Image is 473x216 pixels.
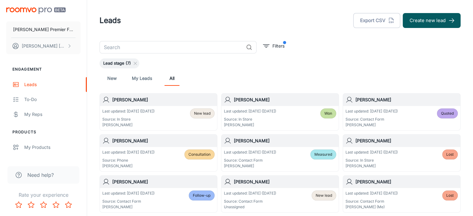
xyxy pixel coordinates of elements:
button: [PERSON_NAME] [PERSON_NAME] [6,38,81,54]
p: Source: Phone [102,158,155,163]
span: Lost [446,193,454,198]
p: Source: Contact Form [224,199,276,204]
p: Last updated: [DATE] ([DATE]) [224,149,276,155]
div: Lead stage (7) [100,58,139,68]
a: [PERSON_NAME]Last updated: [DATE] ([DATE])Source: Contact Form[PERSON_NAME]Measured [221,134,339,172]
p: Source: Contact Form [224,158,276,163]
span: Follow-up [193,193,211,198]
h6: [PERSON_NAME] [112,178,215,185]
p: [PERSON_NAME] Premier Flooring [13,26,74,33]
p: Last updated: [DATE] ([DATE]) [102,108,155,114]
h6: [PERSON_NAME] [234,96,336,103]
p: [PERSON_NAME] [224,163,276,169]
h6: [PERSON_NAME] [234,137,336,144]
a: My Leads [132,71,152,86]
div: To-do [24,96,81,103]
span: Measured [314,152,332,157]
a: [PERSON_NAME]Last updated: [DATE] ([DATE])Source: Contact Form[PERSON_NAME] (Me)Lost [343,175,461,213]
p: Last updated: [DATE] ([DATE]) [102,191,155,196]
p: Filters [272,43,285,49]
p: [PERSON_NAME] [345,163,398,169]
div: Suppliers [24,159,81,166]
h6: [PERSON_NAME] [234,178,336,185]
button: Create new lead [403,13,461,28]
p: Last updated: [DATE] ([DATE]) [345,108,398,114]
p: Rate your experience [5,191,82,199]
p: Source: In Store [224,117,276,122]
input: Search [100,41,243,53]
span: New lead [316,193,332,198]
a: New [104,71,119,86]
span: New lead [194,111,211,116]
span: Need help? [27,171,54,179]
span: Won [324,111,332,116]
span: Lead stage (7) [100,60,135,67]
button: Rate 1 star [12,199,25,211]
p: Last updated: [DATE] ([DATE]) [102,149,155,155]
a: [PERSON_NAME]Last updated: [DATE] ([DATE])Source: Phone[PERSON_NAME]Consultation [100,134,217,172]
a: [PERSON_NAME]Last updated: [DATE] ([DATE])Source: Contact Form[PERSON_NAME]Quoted [343,93,461,131]
p: [PERSON_NAME] [102,122,155,128]
h6: [PERSON_NAME] [112,96,215,103]
h6: [PERSON_NAME] [355,178,458,185]
button: Export CSV [353,13,400,28]
a: [PERSON_NAME]Last updated: [DATE] ([DATE])Source: In Store[PERSON_NAME]New lead [100,93,217,131]
img: Roomvo PRO Beta [6,7,66,14]
p: [PERSON_NAME] [PERSON_NAME] [22,43,66,49]
a: [PERSON_NAME]Last updated: [DATE] ([DATE])Source: Contact FormUnassignedNew lead [221,175,339,213]
p: Source: In Store [345,158,398,163]
a: [PERSON_NAME]Last updated: [DATE] ([DATE])Source: Contact Form[PERSON_NAME]Follow-up [100,175,217,213]
span: Lost [446,152,454,157]
a: All [165,71,179,86]
button: Rate 5 star [62,199,75,211]
p: [PERSON_NAME] [345,122,398,128]
h1: Leads [100,15,121,26]
div: Leads [24,81,81,88]
p: [PERSON_NAME] [102,204,155,210]
a: [PERSON_NAME]Last updated: [DATE] ([DATE])Source: In Store[PERSON_NAME]Won [221,93,339,131]
span: Quoted [441,111,454,116]
p: Last updated: [DATE] ([DATE]) [224,191,276,196]
p: [PERSON_NAME] [102,163,155,169]
button: Rate 4 star [50,199,62,211]
a: [PERSON_NAME]Last updated: [DATE] ([DATE])Source: In Store[PERSON_NAME]Lost [343,134,461,172]
p: Last updated: [DATE] ([DATE]) [224,108,276,114]
button: Rate 2 star [25,199,37,211]
p: [PERSON_NAME] [224,122,276,128]
p: Source: In Store [102,117,155,122]
span: Consultation [188,152,211,157]
p: Source: Contact Form [345,117,398,122]
button: Rate 3 star [37,199,50,211]
h6: [PERSON_NAME] [355,96,458,103]
p: Source: Contact Form [102,199,155,204]
h6: [PERSON_NAME] [112,137,215,144]
p: Unassigned [224,204,276,210]
div: My Products [24,144,81,151]
p: Last updated: [DATE] ([DATE]) [345,149,398,155]
p: [PERSON_NAME] (Me) [345,204,398,210]
button: [PERSON_NAME] Premier Flooring [6,21,81,38]
div: My Reps [24,111,81,118]
p: Source: Contact Form [345,199,398,204]
h6: [PERSON_NAME] [355,137,458,144]
p: Last updated: [DATE] ([DATE]) [345,191,398,196]
button: filter [262,41,286,51]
